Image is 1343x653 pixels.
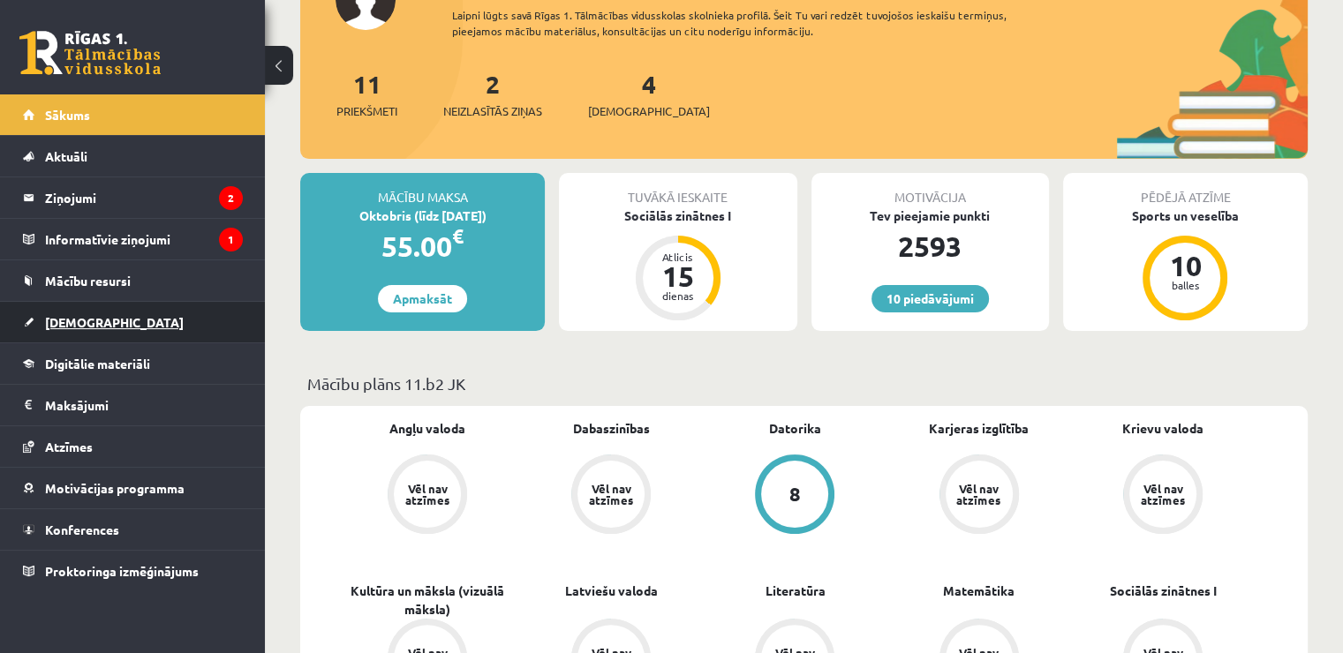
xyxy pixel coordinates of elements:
a: Matemātika [943,582,1015,600]
span: [DEMOGRAPHIC_DATA] [588,102,710,120]
span: Konferences [45,522,119,537]
a: Sports un veselība 10 balles [1063,206,1308,323]
div: 2593 [811,225,1049,267]
a: Sociālās zinātnes I [1109,582,1216,600]
div: 10 [1158,251,1211,280]
div: Pēdējā atzīme [1063,173,1308,206]
a: 4[DEMOGRAPHIC_DATA] [588,68,710,120]
a: Vēl nav atzīmes [887,454,1071,537]
div: dienas [652,290,705,301]
a: Dabaszinības [573,419,650,438]
div: 55.00 [300,225,545,267]
a: Vēl nav atzīmes [519,454,703,537]
a: Vēl nav atzīmes [1071,454,1255,537]
div: Oktobris (līdz [DATE]) [300,206,545,225]
div: balles [1158,280,1211,290]
a: Proktoringa izmēģinājums [23,551,243,591]
legend: Maksājumi [45,385,243,425]
a: Rīgas 1. Tālmācības vidusskola [19,31,161,75]
a: Kultūra un māksla (vizuālā māksla) [336,582,519,619]
span: Digitālie materiāli [45,356,150,372]
a: 2Neizlasītās ziņas [443,68,542,120]
span: Proktoringa izmēģinājums [45,563,199,579]
a: Apmaksāt [378,285,467,312]
a: Literatūra [765,582,825,600]
a: 11Priekšmeti [336,68,397,120]
div: Vēl nav atzīmes [586,483,636,506]
a: Maksājumi [23,385,243,425]
a: [DEMOGRAPHIC_DATA] [23,302,243,342]
a: Informatīvie ziņojumi1 [23,219,243,259]
span: [DEMOGRAPHIC_DATA] [45,314,184,330]
span: € [452,223,464,249]
a: Motivācijas programma [23,468,243,508]
a: Datorika [769,419,821,438]
div: 8 [789,484,801,504]
a: 8 [703,454,887,537]
a: Sākums [23,94,243,135]
div: Vēl nav atzīmes [403,483,452,506]
div: Laipni lūgts savā Rīgas 1. Tālmācības vidusskolas skolnieka profilā. Šeit Tu vari redzēt tuvojošo... [452,7,1057,39]
div: Atlicis [652,251,705,262]
div: Tev pieejamie punkti [811,206,1049,225]
span: Aktuāli [45,148,87,164]
a: Ziņojumi2 [23,177,243,218]
legend: Ziņojumi [45,177,243,218]
span: Motivācijas programma [45,480,185,496]
a: Digitālie materiāli [23,343,243,384]
i: 1 [219,228,243,251]
div: Vēl nav atzīmes [954,483,1004,506]
span: Priekšmeti [336,102,397,120]
span: Mācību resursi [45,273,131,289]
div: Sports un veselība [1063,206,1308,225]
a: Sociālās zinātnes I Atlicis 15 dienas [559,206,796,323]
legend: Informatīvie ziņojumi [45,219,243,259]
a: Angļu valoda [389,419,465,438]
span: Neizlasītās ziņas [443,102,542,120]
div: 15 [652,262,705,290]
div: Vēl nav atzīmes [1138,483,1188,506]
a: Aktuāli [23,136,243,176]
div: Motivācija [811,173,1049,206]
i: 2 [219,186,243,210]
a: Krievu valoda [1122,419,1203,438]
a: Latviešu valoda [565,582,658,600]
span: Atzīmes [45,439,93,454]
span: Sākums [45,107,90,123]
a: Konferences [23,509,243,550]
div: Tuvākā ieskaite [559,173,796,206]
p: Mācību plāns 11.b2 JK [307,372,1301,395]
a: 10 piedāvājumi [871,285,989,312]
a: Mācību resursi [23,260,243,301]
div: Mācību maksa [300,173,545,206]
a: Atzīmes [23,426,243,467]
a: Karjeras izglītība [929,419,1029,438]
div: Sociālās zinātnes I [559,206,796,225]
a: Vēl nav atzīmes [336,454,519,537]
